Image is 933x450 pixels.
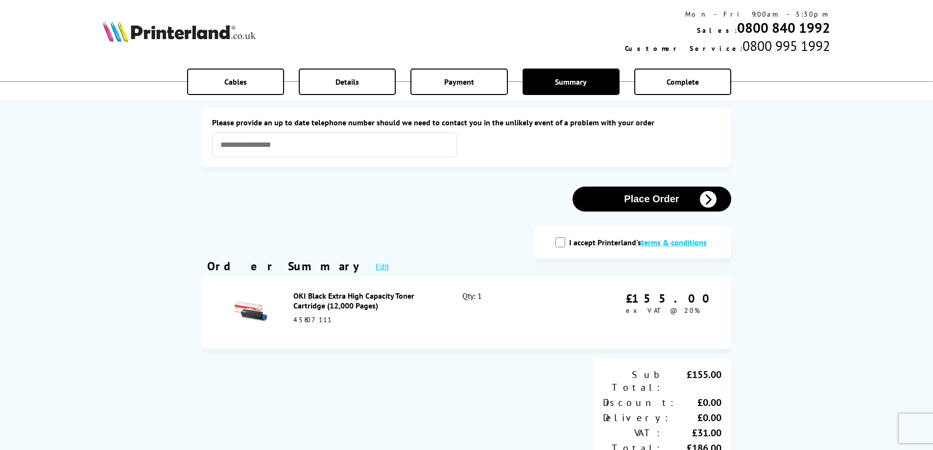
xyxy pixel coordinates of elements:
a: modal_tc [641,237,707,247]
label: Please provide an up to date telephone number should we need to contact you in the unlikely event... [212,118,721,127]
div: VAT: [603,426,662,439]
div: £0.00 [676,396,721,409]
div: OKI Black Extra High Capacity Toner Cartridge (12,000 Pages) [293,291,441,310]
span: Payment [444,77,474,87]
div: Sub Total: [603,368,662,394]
span: Complete [667,77,699,87]
span: Cables [224,77,247,87]
div: Discount: [603,396,676,409]
span: ex VAT @ 20% [626,306,700,315]
a: 0800 840 1992 [737,19,830,37]
span: Details [335,77,359,87]
label: I accept Printerland's [569,237,712,247]
div: £0.00 [670,411,721,424]
span: Customer Service: [625,44,742,53]
img: OKI Black Extra High Capacity Toner Cartridge (12,000 Pages) [233,294,267,329]
div: £155.00 [662,368,721,394]
img: Printerland Logo [103,21,256,42]
div: 45807111 [293,315,441,324]
div: Order Summary [207,259,366,274]
span: 0800 995 1992 [742,37,830,55]
div: Mon - Fri 9:00am - 5:30pm [625,10,830,19]
span: Sales: [697,26,737,35]
button: Place Order [573,187,731,212]
div: £155.00 [626,291,717,306]
span: Summary [555,77,587,87]
a: Edit [376,261,389,271]
div: Delivery: [603,411,670,424]
div: Qty: 1 [462,291,564,334]
div: £31.00 [662,426,721,439]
